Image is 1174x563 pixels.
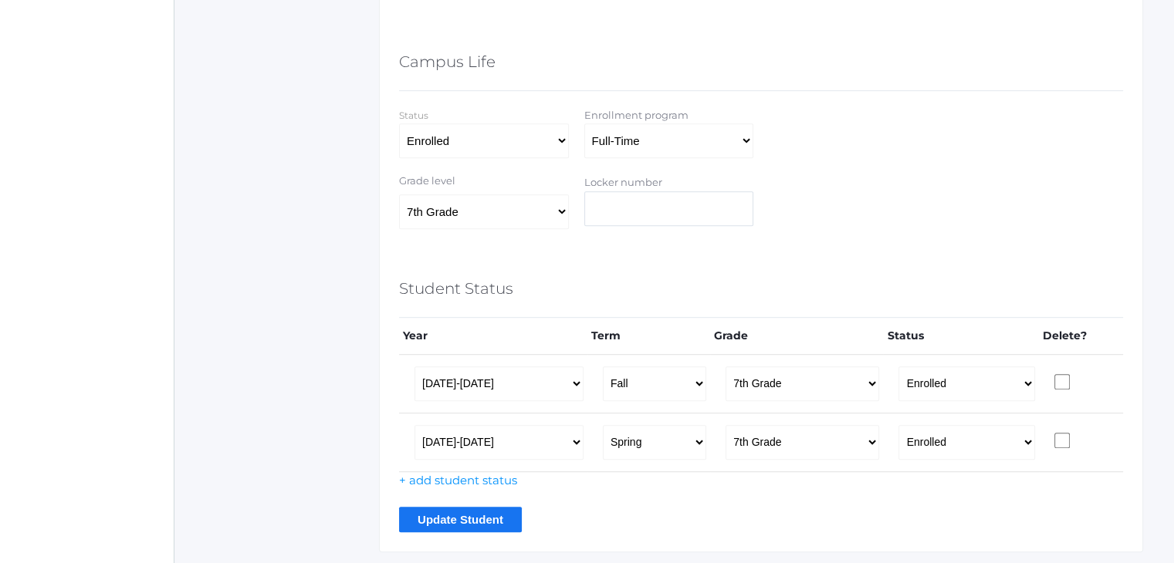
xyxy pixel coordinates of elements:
th: Year [399,318,587,355]
label: Enrollment program [584,109,688,121]
a: + add student status [399,472,517,490]
h5: Campus Life [399,49,496,75]
th: Status [883,318,1039,355]
label: Grade level [399,174,569,189]
label: Status [399,110,428,121]
th: Delete? [1039,318,1123,355]
label: Locker number [584,176,662,188]
h5: Student Status [399,275,513,302]
input: Update Student [399,507,522,532]
th: Term [587,318,710,355]
th: Grade [710,318,883,355]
